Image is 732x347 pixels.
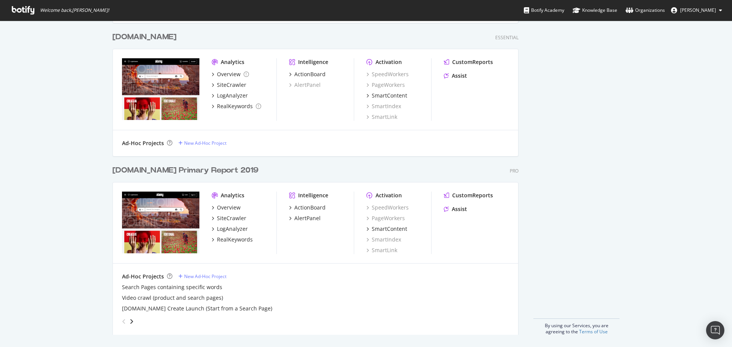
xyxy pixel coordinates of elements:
a: PageWorkers [366,81,405,89]
div: RealKeywords [217,102,253,110]
a: ActionBoard [289,70,326,78]
a: SpeedWorkers [366,204,409,211]
img: alamy.it [122,58,199,120]
div: [DOMAIN_NAME] [112,32,177,43]
a: ActionBoard [289,204,326,211]
div: SiteCrawler [217,81,246,89]
a: AlertPanel [289,214,321,222]
div: LogAnalyzer [217,225,248,233]
a: SiteCrawler [212,214,246,222]
div: New Ad-Hoc Project [184,140,226,146]
div: Ad-Hoc Projects [122,273,164,280]
div: Activation [376,192,402,199]
div: Overview [217,70,241,78]
div: SmartContent [372,92,407,99]
div: LogAnalyzer [217,92,248,99]
div: Intelligence [298,58,328,66]
a: RealKeywords [212,102,261,110]
div: CustomReports [452,58,493,66]
a: Assist [444,72,467,80]
a: [DOMAIN_NAME] Create Launch (Start from a Search Page) [122,305,272,312]
div: RealKeywords [217,236,253,243]
div: SiteCrawler [217,214,246,222]
div: ActionBoard [294,70,326,78]
div: Botify Academy [524,6,564,14]
div: CustomReports [452,192,493,199]
a: SmartLink [366,113,397,121]
img: alamy.com [122,192,199,253]
a: SmartLink [366,246,397,254]
a: Search Pages containing specific words [122,283,222,291]
a: PageWorkers [366,214,405,222]
button: [PERSON_NAME] [665,4,728,16]
a: AlertPanel [289,81,321,89]
div: Assist [452,72,467,80]
a: New Ad-Hoc Project [178,140,226,146]
a: Overview [212,70,249,78]
div: Analytics [221,192,244,199]
a: [DOMAIN_NAME] Primary Report 2019 [112,165,262,176]
div: Assist [452,205,467,213]
a: Overview [212,204,241,211]
a: Terms of Use [579,328,608,335]
a: RealKeywords [212,236,253,243]
div: Organizations [626,6,665,14]
div: angle-right [129,318,134,325]
div: Activation [376,58,402,66]
div: AlertPanel [294,214,321,222]
div: Overview [217,204,241,211]
a: SmartIndex [366,102,401,110]
span: Roxana Stingu [680,7,716,13]
a: SpeedWorkers [366,70,409,78]
div: angle-left [119,315,129,328]
a: New Ad-Hoc Project [178,273,226,280]
div: By using our Services, you are agreeing to the [533,318,620,335]
div: Pro [510,168,518,174]
a: Assist [444,205,467,213]
a: [DOMAIN_NAME] [112,32,180,43]
div: Knowledge Base [573,6,617,14]
a: SmartContent [366,225,407,233]
a: SmartIndex [366,236,401,243]
a: CustomReports [444,58,493,66]
div: ActionBoard [294,204,326,211]
div: New Ad-Hoc Project [184,273,226,280]
div: Open Intercom Messenger [706,321,724,339]
div: [DOMAIN_NAME] Primary Report 2019 [112,165,258,176]
div: Intelligence [298,192,328,199]
div: SmartContent [372,225,407,233]
div: Analytics [221,58,244,66]
a: SmartContent [366,92,407,99]
a: LogAnalyzer [212,225,248,233]
div: Essential [495,34,518,41]
span: Welcome back, [PERSON_NAME] ! [40,7,109,13]
a: Video crawl (product and search pages) [122,294,223,302]
a: LogAnalyzer [212,92,248,99]
a: CustomReports [444,192,493,199]
a: SiteCrawler [212,81,246,89]
div: Ad-Hoc Projects [122,139,164,147]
